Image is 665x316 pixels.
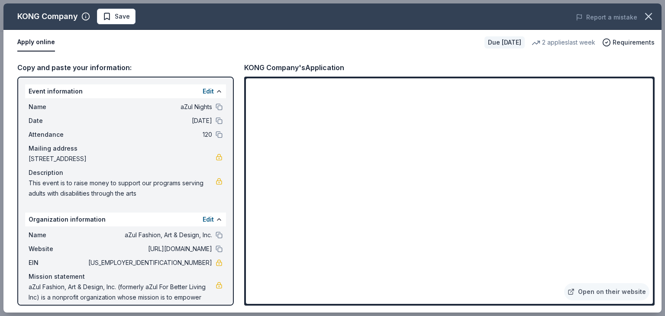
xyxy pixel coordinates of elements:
span: EIN [29,258,87,268]
span: [DATE] [87,116,212,126]
span: Name [29,230,87,240]
span: Save [115,11,130,22]
span: 120 [87,129,212,140]
span: Website [29,244,87,254]
div: Due [DATE] [484,36,525,48]
div: Description [29,168,223,178]
span: aZul Nights [87,102,212,112]
span: Attendance [29,129,87,140]
div: Organization information [25,213,226,226]
button: Save [97,9,136,24]
span: Requirements [613,37,655,48]
span: This event is to raise money to support our programs serving adults with disabilities through the... [29,178,216,199]
a: Open on their website [564,283,649,300]
div: Copy and paste your information: [17,62,234,73]
button: Requirements [602,37,655,48]
span: [STREET_ADDRESS] [29,154,216,164]
button: Edit [203,86,214,97]
div: Event information [25,84,226,98]
div: 2 applies last week [532,37,595,48]
span: aZul Fashion, Art & Design, Inc. (formerly aZul For Better Living Inc) is a nonprofit organizatio... [29,282,216,313]
span: [US_EMPLOYER_IDENTIFICATION_NUMBER] [87,258,212,268]
div: KONG Company [17,10,78,23]
div: Mission statement [29,271,223,282]
span: Date [29,116,87,126]
span: aZul Fashion, Art & Design, Inc. [87,230,212,240]
button: Apply online [17,33,55,52]
button: Edit [203,214,214,225]
div: KONG Company's Application [244,62,344,73]
span: Name [29,102,87,112]
span: [URL][DOMAIN_NAME] [87,244,212,254]
div: Mailing address [29,143,223,154]
button: Report a mistake [576,12,637,23]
